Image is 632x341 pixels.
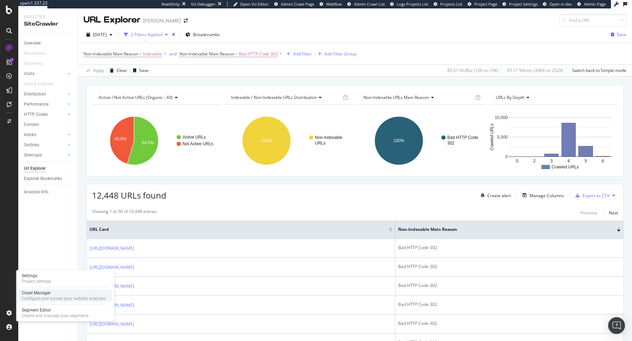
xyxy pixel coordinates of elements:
div: Inlinks [24,131,36,139]
div: Create alert [487,193,511,199]
div: Url Explorer [24,165,46,172]
text: 5 [585,159,587,163]
div: 2 Filters Applied [131,32,162,38]
a: Overview [24,40,73,47]
text: 54.5% [142,140,154,145]
div: Search Engines [24,80,53,88]
div: URL Explorer [84,14,140,26]
div: Overview [24,40,41,47]
a: Movements [24,50,53,57]
text: 10,000 [495,115,508,120]
svg: A chart. [224,110,353,171]
span: Logs Projects List [397,1,428,7]
div: Segment Editor [22,307,88,313]
h4: URLs by Depth [494,92,612,103]
div: Bad HTTP Code 302 [398,263,620,270]
button: [DATE] [84,29,115,40]
button: Switch back to Simple mode [569,65,626,76]
text: Non-Indexable [315,135,342,140]
div: Viz Debugger: [191,1,216,7]
div: Create and manage your segments [22,313,88,319]
a: Project Page [468,1,497,7]
a: HTTP Codes [24,111,66,118]
div: Next [609,210,618,216]
span: Breadcrumbs [193,32,220,38]
div: ReadOnly: [162,1,180,7]
a: Admin Crawl List [347,1,385,7]
a: Performance [24,101,66,108]
button: and [169,51,177,57]
a: [URL][DOMAIN_NAME] [90,264,134,271]
text: 0 [516,159,519,163]
a: Segments [24,60,50,67]
button: Save [608,29,626,40]
div: Project settings [22,279,51,284]
div: Movements [24,50,46,57]
div: Outlinks [24,141,39,149]
span: Open in dev [549,1,572,7]
a: Webflow [320,1,342,7]
a: Open Viz Editor [233,1,269,7]
div: Apply [93,67,104,73]
div: Manage Columns [529,193,564,199]
span: Project Page [474,1,497,7]
div: Showing 1 to 50 of 12,448 entries [92,208,157,217]
a: Crawl ManagerConfigure and access your website analyses [19,289,112,302]
button: Export as CSV [573,190,610,201]
a: Inlinks [24,131,66,139]
text: Not Active URLs [183,141,213,146]
a: [URL][DOMAIN_NAME] [90,321,134,328]
div: 95.11 % Visits ( 240K on 252K ) [507,67,563,73]
a: Outlinks [24,141,66,149]
div: Settings [22,273,51,279]
a: [URL][DOMAIN_NAME] [90,245,134,252]
a: Visits [24,70,66,78]
input: Find a URL [559,14,626,26]
text: 100% [261,138,272,143]
svg: A chart. [92,110,221,171]
button: Manage Columns [520,191,564,200]
span: Projects List [440,1,462,7]
button: Create alert [478,190,511,201]
text: Crawled URLs [552,165,579,169]
button: Previous [580,208,597,217]
text: 5,000 [497,135,508,140]
button: Breadcrumbs [183,29,223,40]
div: Distribution [24,91,46,98]
a: Search Engines [24,80,60,88]
a: Project Settings [502,1,538,7]
a: Open in dev [543,1,572,7]
a: Url Explorer [24,165,73,172]
svg: A chart. [357,110,486,171]
a: Distribution [24,91,66,98]
span: Non-Indexable URLs Main Reason [363,94,429,100]
div: Sitemaps [24,152,42,159]
span: = [235,51,238,57]
a: Projects List [434,1,462,7]
text: Active URLs [183,135,206,140]
button: 2 Filters Applied [121,29,171,40]
span: 12,448 URLs found [92,189,166,201]
span: Non-Indexable Main Reason [398,226,606,233]
text: 100% [394,138,404,143]
svg: A chart. [489,110,618,171]
div: Save [139,67,149,73]
span: 2025 Feb. 19th [93,32,107,38]
div: Bad HTTP Code 302 [398,245,620,251]
button: Next [609,208,618,217]
div: Save [617,32,626,38]
div: times [171,31,177,38]
div: Analysis Info [24,188,48,196]
a: Explorer Bookmarks [24,175,73,182]
text: 302 [447,141,454,146]
span: Non-Indexable Main Reason [84,51,138,57]
text: 0 [505,154,508,159]
text: 45.5% [114,136,126,141]
a: Admin Page [577,1,606,7]
div: Switch back to Simple mode [572,67,626,73]
a: Segment EditorCreate and manage your segments [19,307,112,319]
div: arrow-right-arrow-left [184,18,188,23]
